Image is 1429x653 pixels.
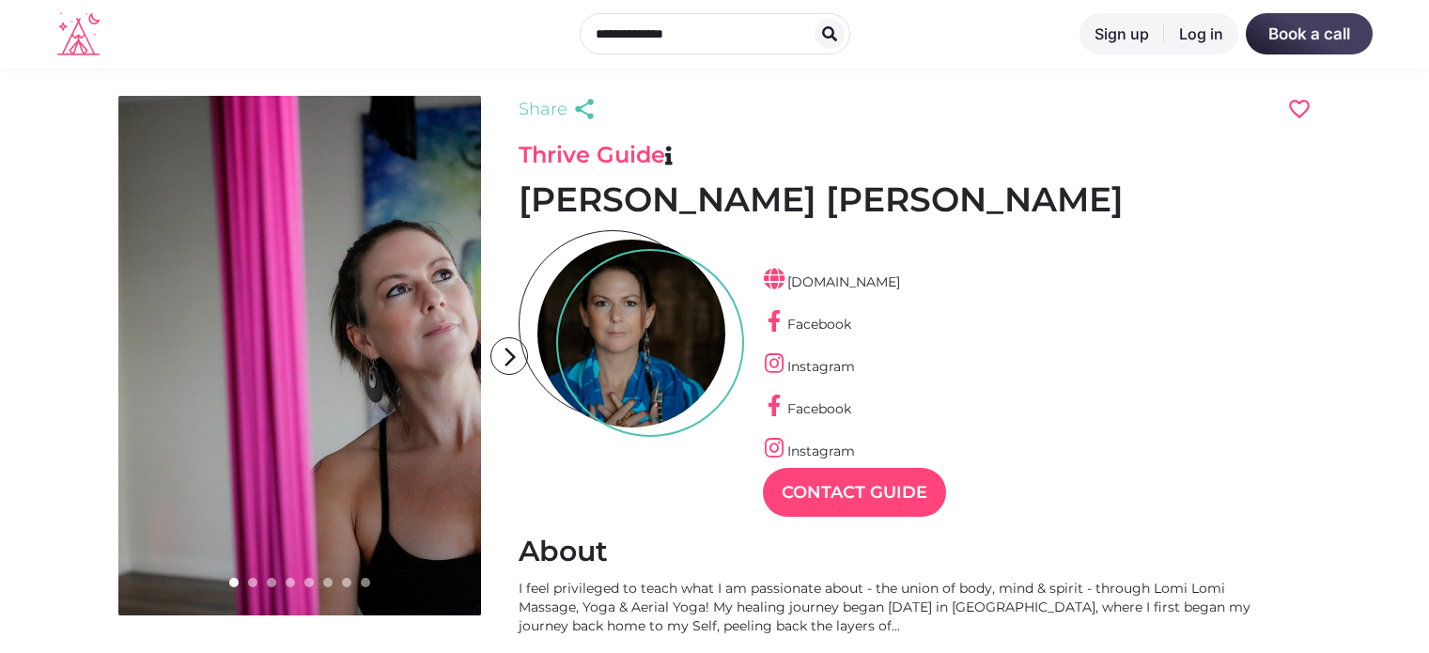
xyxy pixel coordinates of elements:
[519,179,1312,221] h1: [PERSON_NAME] [PERSON_NAME]
[763,273,900,290] a: [DOMAIN_NAME]
[763,468,946,517] a: Contact Guide
[519,96,567,122] span: Share
[519,579,1251,635] div: I feel privileged to teach what I am passionate about - the union of body, mind & spirit - throug...
[1246,13,1373,54] a: Book a call
[491,338,529,376] i: arrow_forward_ios
[763,358,855,375] a: Instagram
[519,534,1312,569] h2: About
[763,316,851,333] a: Facebook
[763,443,855,459] a: Instagram
[519,141,1312,169] h3: Thrive Guide
[1080,13,1164,54] a: Sign up
[519,96,601,122] a: Share
[1164,13,1238,54] a: Log in
[763,400,851,417] a: Facebook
